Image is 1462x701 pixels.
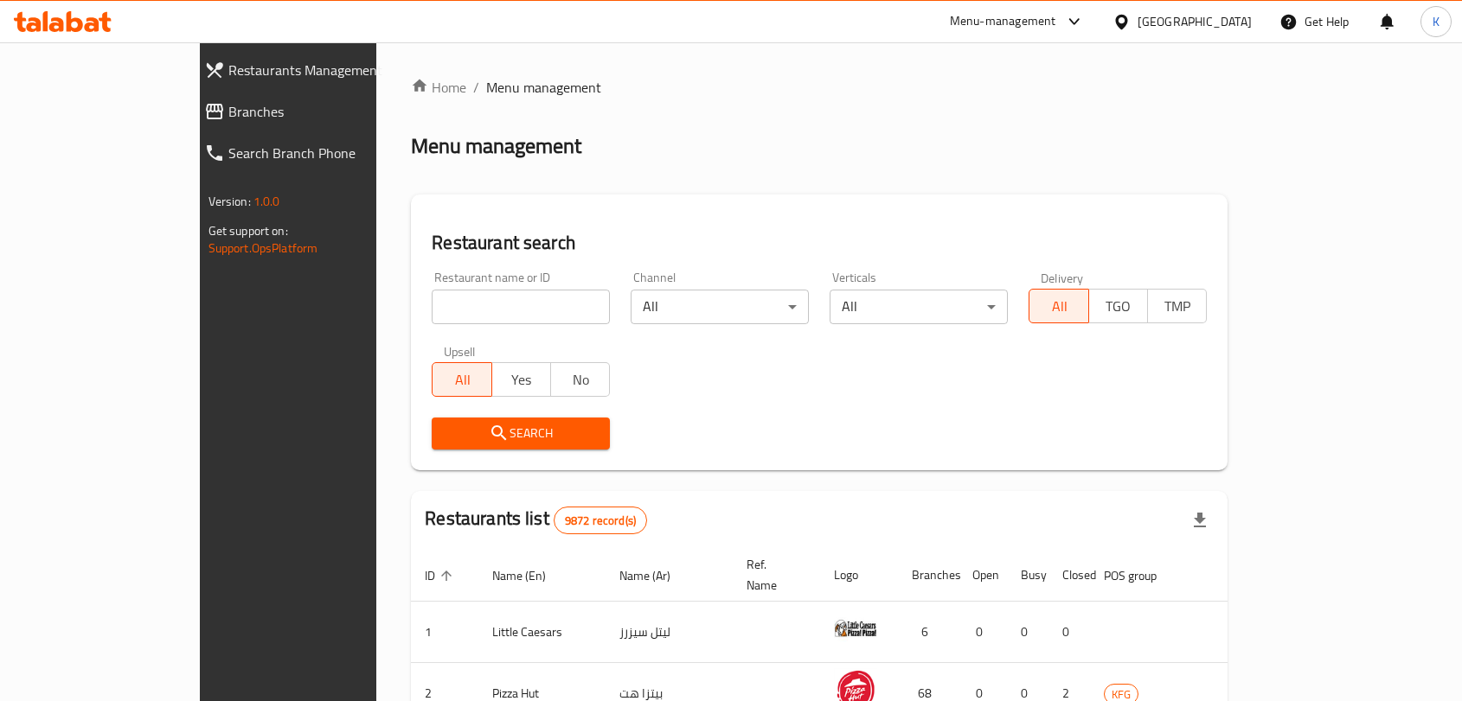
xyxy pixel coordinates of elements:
nav: breadcrumb [411,77,1228,98]
h2: Menu management [411,132,581,160]
span: Version: [208,190,251,213]
button: All [1029,289,1088,323]
td: ليتل سيزرز [606,602,733,663]
span: Search [446,423,596,444]
span: Menu management [486,77,601,98]
button: TMP [1147,289,1207,323]
div: [GEOGRAPHIC_DATA] [1138,12,1252,31]
span: Name (En) [492,565,568,586]
span: ID [425,565,458,586]
td: 1 [411,602,478,663]
th: Branches [898,549,959,602]
h2: Restaurants list [425,506,647,534]
span: 1.0.0 [253,190,280,213]
th: Logo [820,549,898,602]
span: Get support on: [208,220,288,242]
span: Search Branch Phone [228,143,430,163]
span: TMP [1155,294,1200,319]
th: Closed [1048,549,1090,602]
span: Yes [499,367,544,392]
th: Open [959,549,1007,602]
th: Busy [1007,549,1048,602]
span: POS group [1104,565,1179,586]
td: 0 [959,602,1007,663]
a: Support.OpsPlatform [208,237,318,259]
div: All [830,290,1008,324]
button: No [550,362,610,397]
button: All [432,362,491,397]
span: Ref. Name [747,554,799,596]
div: Total records count [554,507,647,534]
td: Little Caesars [478,602,606,663]
img: Little Caesars [834,607,877,650]
span: All [439,367,484,392]
h2: Restaurant search [432,230,1207,256]
li: / [473,77,479,98]
a: Search Branch Phone [190,132,444,174]
span: 9872 record(s) [555,513,646,529]
td: 0 [1048,602,1090,663]
td: 0 [1007,602,1048,663]
label: Delivery [1041,271,1084,284]
div: All [631,290,809,324]
span: Name (Ar) [619,565,693,586]
span: All [1036,294,1081,319]
span: TGO [1096,294,1141,319]
span: K [1433,12,1440,31]
span: Branches [228,101,430,122]
label: Upsell [444,345,476,357]
a: Restaurants Management [190,49,444,91]
button: Yes [491,362,551,397]
div: Menu-management [950,11,1056,32]
span: Restaurants Management [228,60,430,80]
a: Branches [190,91,444,132]
td: 6 [898,602,959,663]
button: Search [432,417,610,449]
button: TGO [1088,289,1148,323]
input: Search for restaurant name or ID.. [432,290,610,324]
span: No [558,367,603,392]
div: Export file [1179,500,1221,541]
